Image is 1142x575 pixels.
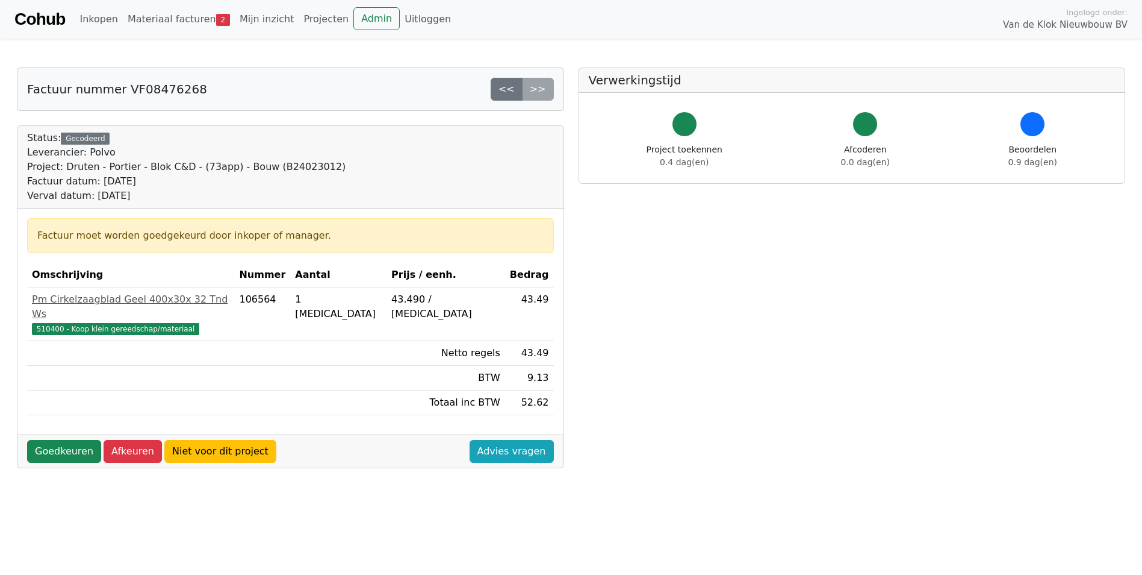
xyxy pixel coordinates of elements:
a: Admin [353,7,400,30]
div: Project toekennen [647,143,722,169]
td: 43.49 [505,287,554,341]
th: Aantal [290,263,386,287]
td: 106564 [234,287,290,341]
span: Van de Klok Nieuwbouw BV [1003,18,1128,32]
span: 0.9 dag(en) [1008,157,1057,167]
div: 43.490 / [MEDICAL_DATA] [391,292,500,321]
div: Afcoderen [841,143,890,169]
span: 0.4 dag(en) [660,157,709,167]
td: Totaal inc BTW [386,391,505,415]
th: Bedrag [505,263,554,287]
th: Prijs / eenh. [386,263,505,287]
div: Leverancier: Polvo [27,145,346,160]
a: Mijn inzicht [235,7,299,31]
span: 510400 - Koop klein gereedschap/materiaal [32,323,199,335]
div: Verval datum: [DATE] [27,189,346,203]
th: Nummer [234,263,290,287]
div: Beoordelen [1008,143,1057,169]
a: Afkeuren [104,440,162,463]
span: 0.0 dag(en) [841,157,890,167]
a: Uitloggen [400,7,456,31]
a: Inkopen [75,7,122,31]
td: 43.49 [505,341,554,366]
td: 9.13 [505,366,554,391]
div: Factuur moet worden goedgekeurd door inkoper of manager. [37,228,544,243]
h5: Factuur nummer VF08476268 [27,82,207,96]
td: BTW [386,366,505,391]
span: 2 [216,14,230,26]
a: Cohub [14,5,65,34]
a: Materiaal facturen2 [123,7,235,31]
a: Niet voor dit project [164,440,276,463]
td: 52.62 [505,391,554,415]
a: << [491,78,523,101]
a: Goedkeuren [27,440,101,463]
div: Gecodeerd [61,133,110,145]
div: Pm Cirkelzaagblad Geel 400x30x 32 Tnd Ws [32,292,229,321]
a: Pm Cirkelzaagblad Geel 400x30x 32 Tnd Ws510400 - Koop klein gereedschap/materiaal [32,292,229,336]
span: Ingelogd onder: [1066,7,1128,18]
a: Projecten [299,7,353,31]
div: Factuur datum: [DATE] [27,174,346,189]
h5: Verwerkingstijd [589,73,1116,87]
a: Advies vragen [470,440,554,463]
div: 1 [MEDICAL_DATA] [295,292,382,321]
th: Omschrijving [27,263,234,287]
div: Status: [27,131,346,203]
div: Project: Druten - Portier - Blok C&D - (73app) - Bouw (B24023012) [27,160,346,174]
td: Netto regels [386,341,505,366]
